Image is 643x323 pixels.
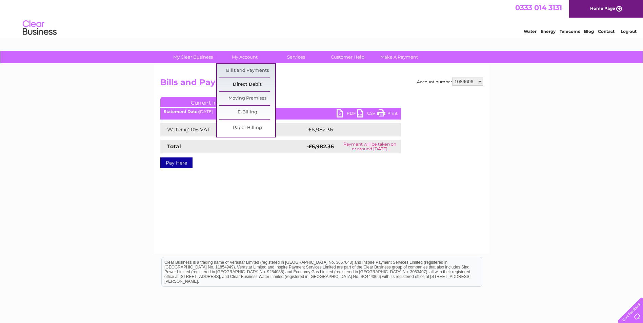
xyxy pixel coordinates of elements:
img: logo.png [22,18,57,38]
a: PDF [337,109,357,119]
a: Services [268,51,324,63]
a: Moving Premises [219,92,275,105]
a: Contact [598,29,615,34]
a: Direct Debit [219,78,275,91]
a: Pay Here [160,157,193,168]
td: Payment will be taken on or around [DATE] [339,140,401,153]
a: My Clear Business [165,51,221,63]
strong: Total [167,143,181,150]
a: Blog [584,29,594,34]
td: -£6,982.36 [305,123,391,136]
a: Telecoms [560,29,580,34]
a: Water [524,29,537,34]
div: Clear Business is a trading name of Verastar Limited (registered in [GEOGRAPHIC_DATA] No. 3667643... [162,4,482,33]
h2: Bills and Payments [160,78,483,90]
a: Bills and Payments [219,64,275,78]
a: Paper Billing [219,121,275,135]
b: Statement Date: [164,109,199,114]
a: Energy [541,29,556,34]
a: Make A Payment [371,51,427,63]
a: Current Invoice [160,97,262,107]
a: 0333 014 3131 [515,3,562,12]
a: Log out [621,29,637,34]
div: [DATE] [160,109,401,114]
div: Account number [417,78,483,86]
td: Water @ 0% VAT [160,123,305,136]
a: My Account [217,51,273,63]
strong: -£6,982.36 [306,143,334,150]
a: Print [377,109,398,119]
a: CSV [357,109,377,119]
a: E-Billing [219,106,275,119]
a: Customer Help [320,51,376,63]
